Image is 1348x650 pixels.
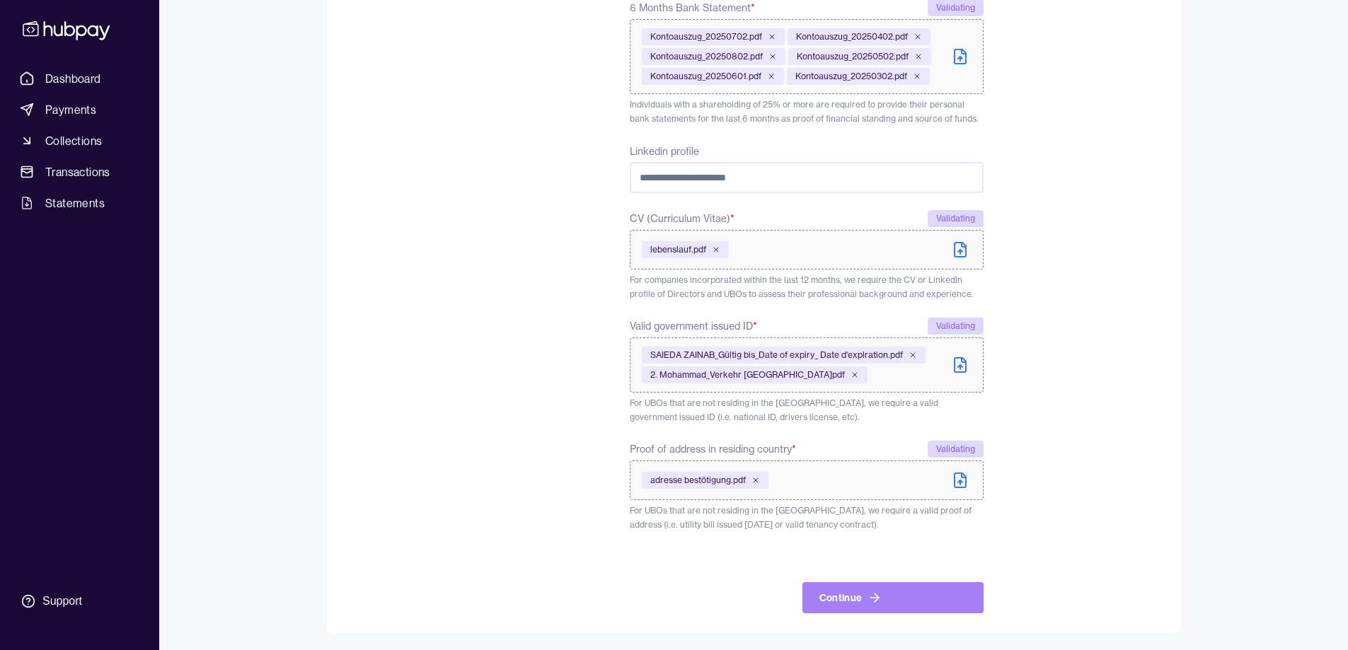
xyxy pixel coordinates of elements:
[928,210,984,227] div: Validating
[650,475,746,486] span: adresse bestötigung.pdf
[630,441,796,458] span: Proof of address in residing country
[650,244,706,255] span: lebenslauf.pdf
[45,101,96,118] span: Payments
[630,99,979,124] span: Individuals with a shareholding of 25% or more are required to provide their personal bank statem...
[45,163,110,180] span: Transactions
[630,397,938,422] span: For UBOs that are not residing in the [GEOGRAPHIC_DATA], we require a valid government issued ID ...
[650,31,762,42] span: Kontoauszug_20250702.pdf
[42,593,82,609] div: Support
[797,51,909,62] span: Kontoauszug_20250502.pdf
[630,318,757,335] span: Valid government issued ID
[14,586,145,616] a: Support
[630,210,735,227] span: CV (Curriculum Vitae)
[650,349,903,361] span: SAIEDA ZAINAB_Gültig bis_Date of expiry_ Date d'explration.pdf
[928,441,984,458] div: Validating
[45,195,105,211] span: Statements
[802,582,984,613] button: Continue
[14,66,145,91] a: Dashboard
[795,71,907,82] span: Kontoauszug_20250302.pdf
[45,70,101,87] span: Dashboard
[928,318,984,335] div: Validating
[796,31,908,42] span: Kontoauszug_20250402.pdf
[630,145,699,158] label: Linkedin profile
[14,159,145,185] a: Transactions
[650,71,761,82] span: Kontoauszug_20250601.pdf
[650,51,763,62] span: Kontoauszug_20250802.pdf
[630,274,974,299] span: For companies incorporated within the last 12 months, we require the CV or LinkedIn profile of Di...
[14,190,145,216] a: Statements
[14,128,145,153] a: Collections
[630,505,972,530] span: For UBOs that are not residing in the [GEOGRAPHIC_DATA], we require a valid proof of address (i.e...
[14,97,145,122] a: Payments
[650,369,845,381] span: 2. Mohammad_Verkehr [GEOGRAPHIC_DATA]pdf
[45,132,102,149] span: Collections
